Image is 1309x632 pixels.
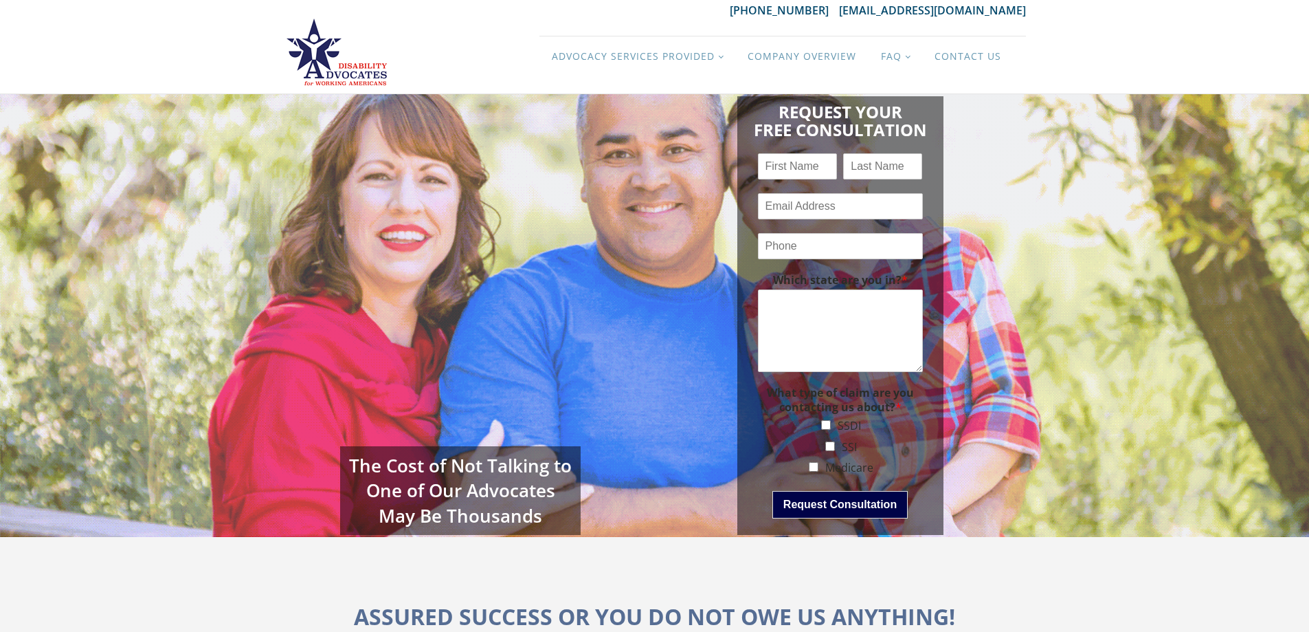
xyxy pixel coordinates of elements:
[839,3,1026,18] a: [EMAIL_ADDRESS][DOMAIN_NAME]
[869,36,922,76] a: FAQ
[758,233,923,259] input: Phone
[772,491,908,519] button: Request Consultation
[758,193,923,219] input: Email Address
[922,36,1014,76] a: Contact Us
[843,153,922,179] input: Last Name
[539,36,735,76] a: Advocacy Services Provided
[842,439,857,455] label: SSI
[754,96,927,140] h1: Request Your Free Consultation
[735,36,869,76] a: Company Overview
[730,3,839,18] a: [PHONE_NUMBER]
[758,386,923,415] label: What type of claim are you contacting us about?
[825,460,873,475] label: Medicare
[340,446,581,535] div: The Cost of Not Talking to One of Our Advocates May Be Thousands
[758,153,837,179] input: First Name
[758,273,923,287] label: Which state are you in?
[838,418,861,433] label: SSDI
